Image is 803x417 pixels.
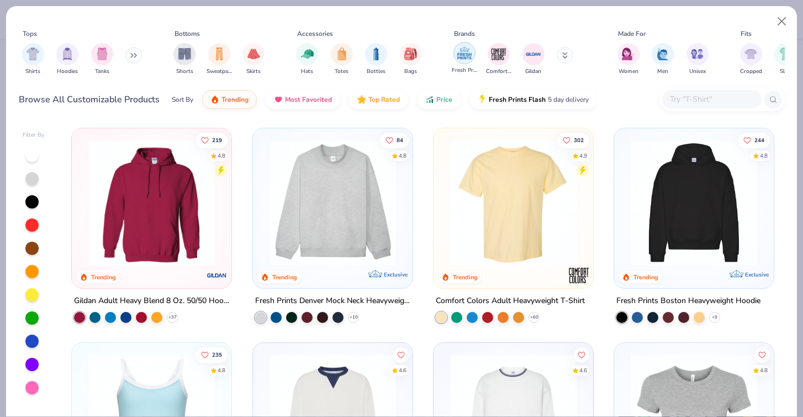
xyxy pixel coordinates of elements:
[296,43,318,76] button: filter button
[780,67,791,76] span: Slim
[218,367,225,375] div: 4.8
[616,294,760,308] div: Fresh Prints Boston Heavyweight Hoodie
[754,347,770,363] button: Like
[19,93,160,106] div: Browse All Customizable Products
[574,137,584,143] span: 302
[207,264,229,286] img: Gildan logo
[669,93,754,106] input: Try "T-Shirt"
[686,43,709,76] div: filter for Unisex
[218,152,225,160] div: 4.8
[625,139,763,266] img: 91acfc32-fd48-4d6b-bdad-a4c1a30ac3fc
[779,48,791,60] img: Slim Image
[301,48,314,60] img: Hats Image
[490,46,507,62] img: Comfort Colors Image
[91,43,113,76] div: filter for Tanks
[741,29,752,39] div: Fits
[365,43,387,76] button: filter button
[357,95,366,104] img: TopRated.gif
[452,42,477,75] div: filter for Fresh Prints
[274,95,283,104] img: most_fav.gif
[452,43,477,76] button: filter button
[622,48,635,60] img: Women Image
[176,67,193,76] span: Shorts
[56,43,78,76] div: filter for Hoodies
[213,48,225,60] img: Sweatpants Image
[740,67,762,76] span: Cropped
[398,367,406,375] div: 4.6
[436,294,585,308] div: Comfort Colors Adult Heavyweight T-Shirt
[247,48,260,60] img: Skirts Image
[173,43,196,76] div: filter for Shorts
[264,139,401,266] img: f5d85501-0dbb-4ee4-b115-c08fa3845d83
[525,67,541,76] span: Gildan
[23,131,45,139] div: Filter By
[331,43,353,76] div: filter for Totes
[617,43,640,76] div: filter for Women
[56,43,78,76] button: filter button
[618,29,646,39] div: Made For
[525,46,542,62] img: Gildan Image
[96,48,108,60] img: Tanks Image
[331,43,353,76] button: filter button
[384,271,408,278] span: Exclusive
[657,48,669,60] img: Men Image
[774,43,796,76] div: filter for Slim
[393,347,408,363] button: Like
[436,95,452,104] span: Price
[61,48,73,60] img: Hoodies Image
[22,43,44,76] button: filter button
[266,90,340,109] button: Most Favorited
[574,347,589,363] button: Like
[242,43,265,76] div: filter for Skirts
[745,271,769,278] span: Exclusive
[212,137,222,143] span: 219
[242,43,265,76] button: filter button
[689,67,706,76] span: Unisex
[335,67,348,76] span: Totes
[207,43,232,76] div: filter for Sweatpants
[760,367,768,375] div: 4.8
[617,43,640,76] button: filter button
[22,43,44,76] div: filter for Shirts
[489,95,546,104] span: Fresh Prints Flash
[568,264,590,286] img: Comfort Colors logo
[74,294,229,308] div: Gildan Adult Heavy Blend 8 Oz. 50/50 Hooded Sweatshirt
[652,43,674,76] div: filter for Men
[398,152,406,160] div: 4.8
[210,95,219,104] img: trending.gif
[57,67,78,76] span: Hoodies
[404,48,416,60] img: Bags Image
[452,66,477,75] span: Fresh Prints
[370,48,382,60] img: Bottles Image
[23,29,37,39] div: Tops
[349,90,408,109] button: Top Rated
[686,43,709,76] button: filter button
[456,45,473,61] img: Fresh Prints Image
[301,67,313,76] span: Hats
[454,29,475,39] div: Brands
[478,95,487,104] img: flash.gif
[657,67,668,76] span: Men
[172,95,193,105] div: Sort By
[744,48,757,60] img: Cropped Image
[196,347,228,363] button: Like
[202,90,257,109] button: Trending
[173,43,196,76] button: filter button
[469,90,597,109] button: Fresh Prints Flash5 day delivery
[296,43,318,76] div: filter for Hats
[368,95,400,104] span: Top Rated
[579,367,587,375] div: 4.6
[178,48,191,60] img: Shorts Image
[417,90,461,109] button: Price
[522,43,545,76] div: filter for Gildan
[25,67,40,76] span: Shirts
[712,314,717,321] span: + 9
[404,67,417,76] span: Bags
[486,67,511,76] span: Comfort Colors
[168,314,177,321] span: + 37
[175,29,200,39] div: Bottoms
[740,43,762,76] button: filter button
[774,43,796,76] button: filter button
[557,132,589,148] button: Like
[396,137,403,143] span: 84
